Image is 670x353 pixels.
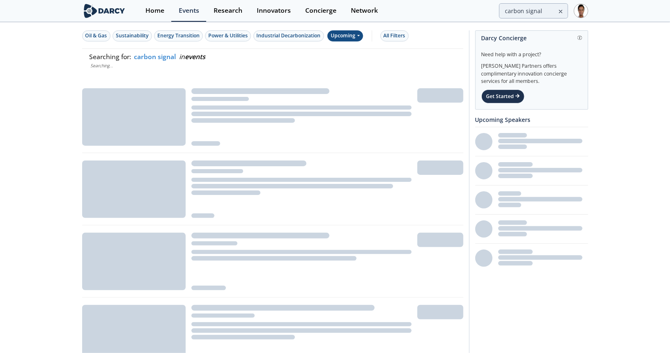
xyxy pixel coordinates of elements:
[305,7,336,14] div: Concierge
[257,32,321,39] div: Industrial Decarbonization
[481,89,525,103] div: Get Started
[475,112,588,127] div: Upcoming Speakers
[208,32,248,39] div: Power & Utilities
[85,32,107,39] div: Oil & Gas
[145,7,164,14] div: Home
[82,4,127,18] img: logo-wide.svg
[82,30,111,41] button: Oil & Gas
[499,3,568,18] input: Advanced Search
[635,320,662,345] iframe: chat widget
[327,30,363,41] div: Upcoming
[574,4,588,18] img: Profile
[178,52,206,61] span: in
[214,7,242,14] div: Research
[89,52,131,61] span: Searching for:
[91,62,456,69] span: Searching...
[481,31,582,45] div: Darcy Concierge
[384,32,405,39] div: All Filters
[154,30,203,41] button: Energy Transition
[205,30,251,41] button: Power & Utilities
[257,7,291,14] div: Innovators
[253,30,324,41] button: Industrial Decarbonization
[157,32,200,39] div: Energy Transition
[380,30,409,41] button: All Filters
[185,52,205,61] span: events
[481,58,582,85] div: [PERSON_NAME] Partners offers complimentary innovation concierge services for all members.
[481,45,582,58] div: Need help with a project?
[134,52,178,61] span: carbon signal
[578,36,582,40] img: information.svg
[116,32,149,39] div: Sustainability
[113,30,152,41] button: Sustainability
[179,7,199,14] div: Events
[351,7,378,14] div: Network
